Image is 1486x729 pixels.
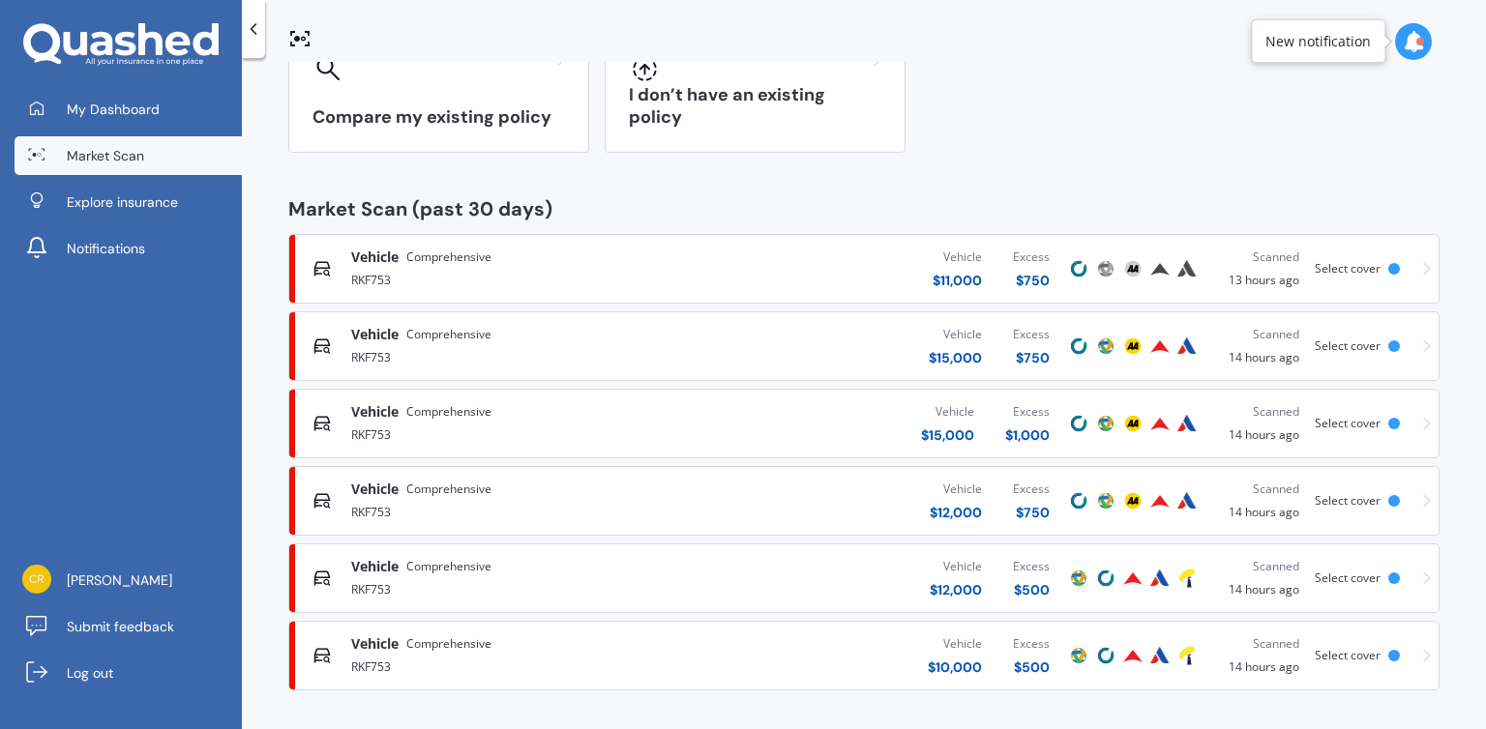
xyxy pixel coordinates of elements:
[67,617,174,636] span: Submit feedback
[1121,335,1144,358] img: AA
[1148,489,1172,512] img: Provident
[1216,480,1299,522] div: 14 hours ago
[933,271,982,290] div: $ 11,000
[406,248,491,267] span: Comprehensive
[1094,644,1117,667] img: Cove
[351,422,689,445] div: RKF753
[1121,257,1144,280] img: AA
[1148,644,1172,667] img: Autosure
[929,325,982,344] div: Vehicle
[406,480,491,499] span: Comprehensive
[15,607,242,646] a: Submit feedback
[929,348,982,367] div: $ 15,000
[406,557,491,576] span: Comprehensive
[406,402,491,422] span: Comprehensive
[351,325,399,344] span: Vehicle
[1175,644,1199,667] img: Tower
[1094,412,1117,435] img: Protecta
[15,229,242,268] a: Notifications
[1216,480,1299,499] div: Scanned
[1121,412,1144,435] img: AA
[351,634,399,654] span: Vehicle
[1216,634,1299,654] div: Scanned
[67,100,160,119] span: My Dashboard
[1121,644,1144,667] img: Provident
[928,657,982,677] div: $ 10,000
[629,84,881,129] h3: I don’t have an existing policy
[933,248,982,267] div: Vehicle
[67,146,144,165] span: Market Scan
[1315,492,1381,509] span: Select cover
[1013,503,1050,522] div: $ 750
[1013,580,1050,599] div: $ 500
[1216,557,1299,576] div: Scanned
[1013,634,1050,654] div: Excess
[1013,271,1050,290] div: $ 750
[1013,557,1050,576] div: Excess
[1265,32,1371,51] div: New notification
[1067,335,1090,358] img: Cove
[406,325,491,344] span: Comprehensive
[351,344,689,367] div: RKF753
[1121,489,1144,512] img: AA
[1175,567,1199,590] img: Tower
[351,267,689,290] div: RKF753
[67,192,178,212] span: Explore insurance
[1216,557,1299,599] div: 14 hours ago
[288,543,1440,613] a: VehicleComprehensiveRKF753Vehicle$12,000Excess$500ProtectaCoveProvidentAutosureTowerScanned14 hou...
[351,576,689,599] div: RKF753
[1175,335,1199,358] img: Autosure
[1013,348,1050,367] div: $ 750
[1094,257,1117,280] img: Protecta
[288,466,1440,536] a: VehicleComprehensiveRKF753Vehicle$12,000Excess$750CoveProtectaAAProvidentAutosureScanned14 hours ...
[288,311,1440,381] a: VehicleComprehensiveRKF753Vehicle$15,000Excess$750CoveProtectaAAProvidentAutosureScanned14 hours ...
[67,663,113,683] span: Log out
[1216,402,1299,445] div: 14 hours ago
[1148,567,1172,590] img: Autosure
[921,425,974,445] div: $ 15,000
[930,480,982,499] div: Vehicle
[15,136,242,175] a: Market Scan
[351,480,399,499] span: Vehicle
[1315,569,1381,586] span: Select cover
[406,634,491,654] span: Comprehensive
[312,106,565,129] h3: Compare my existing policy
[1148,257,1172,280] img: Provident
[1175,257,1199,280] img: Autosure
[1005,402,1050,422] div: Excess
[1216,402,1299,422] div: Scanned
[67,239,145,258] span: Notifications
[1315,647,1381,663] span: Select cover
[1067,489,1090,512] img: Cove
[1013,480,1050,499] div: Excess
[351,499,689,522] div: RKF753
[1216,325,1299,344] div: Scanned
[15,561,242,599] a: [PERSON_NAME]
[1175,412,1199,435] img: Autosure
[288,234,1440,304] a: VehicleComprehensiveRKF753Vehicle$11,000Excess$750CoveProtectaAAProvidentAutosureScanned13 hours ...
[1013,325,1050,344] div: Excess
[1067,567,1090,590] img: Protecta
[1067,644,1090,667] img: Protecta
[288,199,1440,219] div: Market Scan (past 30 days)
[1216,248,1299,290] div: 13 hours ago
[351,557,399,576] span: Vehicle
[15,183,242,221] a: Explore insurance
[1067,412,1090,435] img: Cove
[1121,567,1144,590] img: Provident
[1094,335,1117,358] img: Protecta
[930,503,982,522] div: $ 12,000
[1013,657,1050,677] div: $ 500
[930,557,982,576] div: Vehicle
[1005,425,1050,445] div: $ 1,000
[67,570,172,590] span: [PERSON_NAME]
[1216,248,1299,267] div: Scanned
[1216,634,1299,677] div: 14 hours ago
[1148,412,1172,435] img: Provident
[1315,337,1381,354] span: Select cover
[15,90,242,129] a: My Dashboard
[1067,257,1090,280] img: Cove
[15,654,242,692] a: Log out
[1175,489,1199,512] img: Autosure
[1094,567,1117,590] img: Cove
